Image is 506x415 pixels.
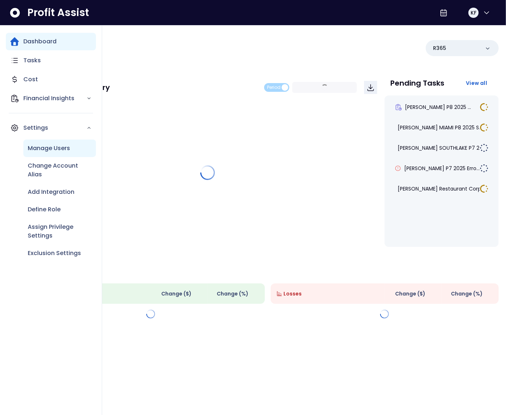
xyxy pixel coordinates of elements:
span: Change (%) [217,290,249,298]
p: Tasks [23,56,41,65]
img: In Progress [480,103,488,111]
span: [PERSON_NAME] Restaurant Corp... [398,185,484,192]
span: View all [466,79,487,87]
span: KF [471,9,476,16]
p: Assign Privilege Settings [28,223,92,240]
span: Profit Assist [27,6,89,19]
img: In Progress [480,123,488,132]
span: Losses [284,290,302,298]
p: Exclusion Settings [28,249,81,258]
p: Change Account Alias [28,161,92,179]
button: View all [460,77,493,90]
p: Wins & Losses [36,267,499,275]
span: Change ( $ ) [161,290,192,298]
p: Dashboard [23,37,57,46]
p: Settings [23,124,86,132]
img: Not yet Started [480,164,488,173]
span: [PERSON_NAME] MIAMI P8 2025 S... [398,124,482,131]
p: Pending Tasks [390,79,444,87]
span: Change (%) [451,290,483,298]
img: Not yet Started [480,144,488,152]
span: Change ( $ ) [395,290,426,298]
img: In Progress [480,184,488,193]
button: Download [364,81,377,94]
span: [PERSON_NAME] P7 2025 Erro... [404,165,480,172]
p: Manage Users [28,144,70,153]
p: Cost [23,75,38,84]
p: R365 [433,44,446,52]
span: [PERSON_NAME] P8 2025 ... [405,103,471,111]
p: Financial Insights [23,94,86,103]
p: Define Role [28,205,61,214]
p: Add Integration [28,188,74,196]
span: [PERSON_NAME] SOUTHLAKE P7 20... [398,144,486,152]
